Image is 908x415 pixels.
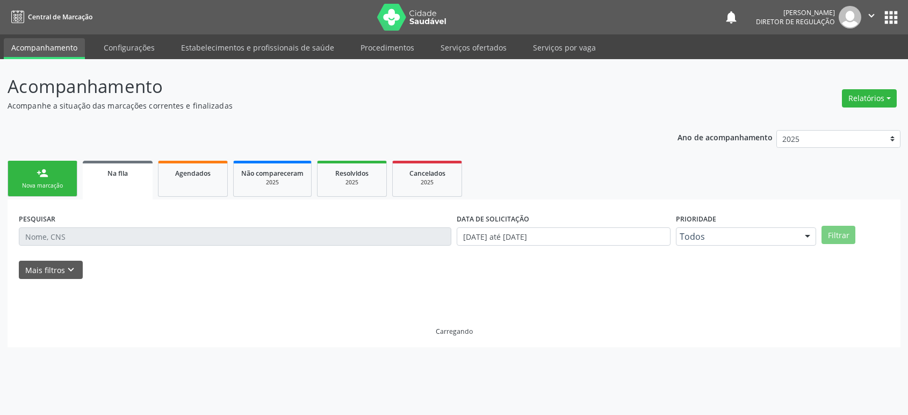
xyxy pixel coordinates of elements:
img: img [839,6,861,28]
span: Não compareceram [241,169,304,178]
span: Central de Marcação [28,12,92,22]
button: Mais filtroskeyboard_arrow_down [19,261,83,280]
a: Acompanhamento [4,38,85,59]
label: PESQUISAR [19,211,55,227]
button: Relatórios [842,89,897,108]
button:  [861,6,882,28]
button: notifications [724,10,739,25]
div: 2025 [400,178,454,187]
a: Serviços por vaga [525,38,603,57]
button: apps [882,8,900,27]
input: Nome, CNS [19,227,451,246]
label: DATA DE SOLICITAÇÃO [457,211,529,227]
p: Acompanhe a situação das marcações correntes e finalizadas [8,100,632,111]
div: Carregando [436,327,473,336]
p: Ano de acompanhamento [678,130,773,144]
i: keyboard_arrow_down [65,264,77,276]
input: Selecione um intervalo [457,227,671,246]
span: Agendados [175,169,211,178]
div: person_add [37,167,48,179]
span: Todos [680,231,795,242]
a: Procedimentos [353,38,422,57]
span: Diretor de regulação [756,17,835,26]
div: 2025 [241,178,304,187]
a: Estabelecimentos e profissionais de saúde [174,38,342,57]
a: Configurações [96,38,162,57]
div: [PERSON_NAME] [756,8,835,17]
a: Serviços ofertados [433,38,514,57]
div: Nova marcação [16,182,69,190]
button: Filtrar [821,226,855,244]
span: Cancelados [409,169,445,178]
span: Na fila [107,169,128,178]
span: Resolvidos [335,169,369,178]
p: Acompanhamento [8,73,632,100]
a: Central de Marcação [8,8,92,26]
label: Prioridade [676,211,716,227]
i:  [866,10,877,22]
div: 2025 [325,178,379,187]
